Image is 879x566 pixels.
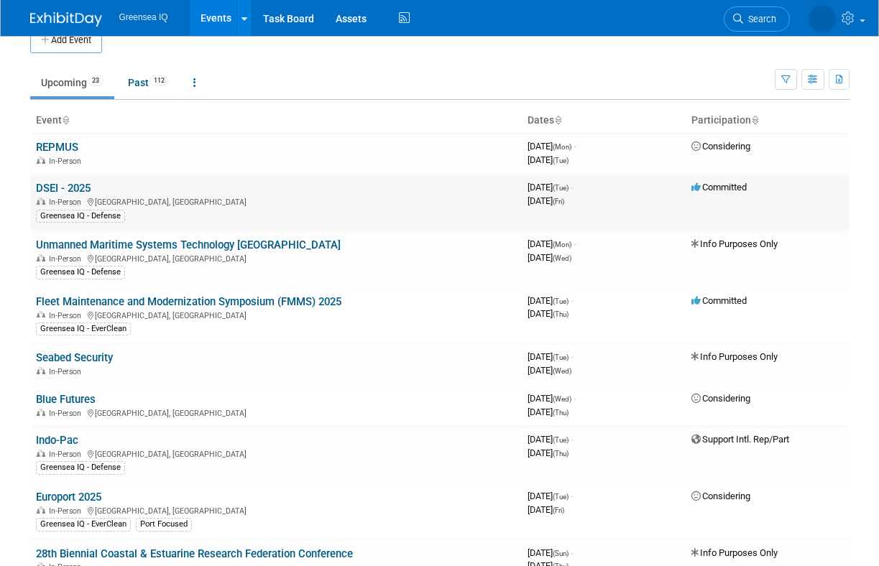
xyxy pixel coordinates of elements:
[571,491,573,501] span: -
[49,409,86,418] span: In-Person
[553,436,569,444] span: (Tue)
[528,295,573,306] span: [DATE]
[528,504,564,515] span: [DATE]
[686,108,850,133] th: Participation
[36,309,516,320] div: [GEOGRAPHIC_DATA], [GEOGRAPHIC_DATA]
[553,367,571,375] span: (Wed)
[36,252,516,264] div: [GEOGRAPHIC_DATA], [GEOGRAPHIC_DATA]
[528,195,564,206] span: [DATE]
[528,154,569,165] span: [DATE]
[30,12,102,27] img: ExhibitDay
[49,157,86,166] span: In-Person
[553,157,569,164] span: (Tue)
[724,6,790,32] a: Search
[553,143,571,151] span: (Mon)
[49,198,86,207] span: In-Person
[37,409,45,416] img: In-Person Event
[37,311,45,318] img: In-Person Event
[36,266,125,279] div: Greensea IQ - Defense
[36,295,341,308] a: Fleet Maintenance and Modernization Symposium (FMMS) 2025
[36,434,78,447] a: Indo-Pac
[574,393,576,404] span: -
[30,69,114,96] a: Upcoming23
[117,69,180,96] a: Past112
[119,12,168,22] span: Greensea IQ
[691,295,747,306] span: Committed
[554,114,561,126] a: Sort by Start Date
[553,506,564,514] span: (Fri)
[49,311,86,320] span: In-Person
[553,493,569,501] span: (Tue)
[553,184,569,192] span: (Tue)
[571,547,573,558] span: -
[36,461,125,474] div: Greensea IQ - Defense
[49,450,86,459] span: In-Person
[36,141,78,154] a: REPMUS
[37,450,45,457] img: In-Person Event
[553,549,569,557] span: (Sun)
[553,395,571,403] span: (Wed)
[691,393,750,404] span: Considering
[553,409,569,417] span: (Thu)
[36,504,516,516] div: [GEOGRAPHIC_DATA], [GEOGRAPHIC_DATA]
[528,308,569,319] span: [DATE]
[36,195,516,207] div: [GEOGRAPHIC_DATA], [GEOGRAPHIC_DATA]
[528,238,576,249] span: [DATE]
[571,182,573,192] span: -
[36,547,353,560] a: 28th Biennial Coastal & Estuarine Research Federation Conference
[522,108,686,133] th: Dates
[571,434,573,445] span: -
[149,75,169,86] span: 112
[36,518,131,531] div: Greensea IQ - EverClean
[36,351,113,364] a: Seabed Security
[37,367,45,374] img: In-Person Event
[553,297,569,305] span: (Tue)
[36,323,131,335] div: Greensea IQ - EverClean
[528,141,576,152] span: [DATE]
[528,351,573,362] span: [DATE]
[528,182,573,192] span: [DATE]
[36,491,101,504] a: Europort 2025
[809,5,836,32] img: Dawn D'Angelillo
[37,506,45,514] img: In-Person Event
[691,141,750,152] span: Considering
[528,491,573,501] span: [DATE]
[36,407,516,418] div: [GEOGRAPHIC_DATA], [GEOGRAPHIC_DATA]
[743,14,776,24] span: Search
[528,252,571,263] span: [DATE]
[691,182,747,192] span: Committed
[691,351,778,362] span: Info Purposes Only
[37,157,45,164] img: In-Person Event
[528,447,569,458] span: [DATE]
[528,393,576,404] span: [DATE]
[553,310,569,318] span: (Thu)
[49,367,86,376] span: In-Person
[62,114,69,126] a: Sort by Event Name
[691,434,789,445] span: Support Intl. Rep/Part
[36,238,341,251] a: Unmanned Maritime Systems Technology [GEOGRAPHIC_DATA]
[571,295,573,306] span: -
[691,491,750,501] span: Considering
[553,450,569,458] span: (Thu)
[36,182,91,195] a: DSEI - 2025
[553,198,564,205] span: (Fri)
[88,75,103,86] span: 23
[553,353,569,361] span: (Tue)
[36,447,516,459] div: [GEOGRAPHIC_DATA], [GEOGRAPHIC_DATA]
[36,393,96,406] a: Blue Futures
[30,108,522,133] th: Event
[528,547,573,558] span: [DATE]
[30,27,102,53] button: Add Event
[49,506,86,516] span: In-Person
[136,518,192,531] div: Port Focused
[691,547,778,558] span: Info Purposes Only
[528,365,571,376] span: [DATE]
[574,141,576,152] span: -
[574,238,576,249] span: -
[49,254,86,264] span: In-Person
[751,114,758,126] a: Sort by Participation Type
[37,198,45,205] img: In-Person Event
[37,254,45,261] img: In-Person Event
[528,407,569,417] span: [DATE]
[528,434,573,445] span: [DATE]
